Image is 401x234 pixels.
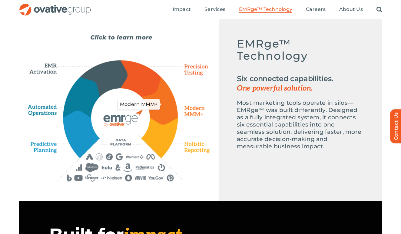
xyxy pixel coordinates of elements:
[237,38,364,68] h5: EMRge™ Technology
[237,99,364,150] p: Most marketing tools operate in silos—EMRge™ was built differently. Designed as a fully integrate...
[80,60,127,96] path: EMR Activation
[179,103,209,121] path: Modern MMM+
[339,6,363,12] span: About Us
[237,84,364,93] span: One powerful solution.
[306,6,326,13] a: Careers
[64,111,99,157] path: Predictive Planning
[237,74,364,93] h2: Six connected capabilities.
[28,54,63,74] path: EMR Activation
[239,6,292,13] a: EMRge™ Technology
[28,98,59,116] path: Automated Operations
[177,62,210,78] path: Precision Testing
[142,77,178,124] path: Modern MMM+
[31,139,68,156] path: Predictive Planning
[19,3,91,9] a: OG_Full_horizontal_RGB
[173,6,191,12] span: Impact
[204,6,225,13] a: Services
[91,88,150,147] path: EMERGE Technology
[141,118,178,158] path: Holistic Reporting
[173,6,191,13] a: Impact
[376,6,382,13] a: Search
[239,6,292,12] span: EMRge™ Technology
[306,6,326,12] span: Careers
[204,6,225,12] span: Services
[63,77,100,118] path: Automated Operations
[181,140,210,154] path: Holistic Reporting
[121,61,161,97] path: Precision Testing
[339,6,363,13] a: About Us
